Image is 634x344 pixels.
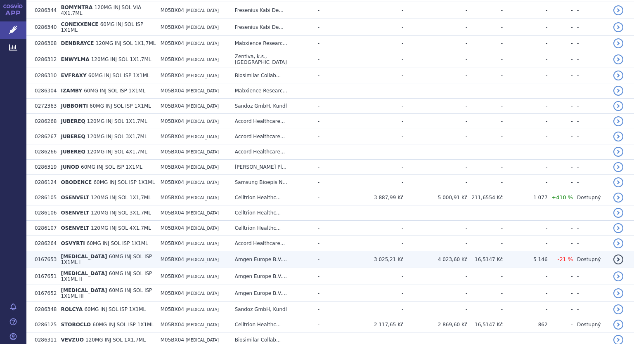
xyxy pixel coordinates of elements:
td: Fresenius Kabi De... [231,2,314,19]
td: - [467,51,503,68]
td: Amgen Europe B.V.... [231,268,314,285]
td: - [548,285,573,302]
span: JUBEREQ [61,149,85,155]
td: - [548,19,573,36]
td: 0272363 [31,99,57,114]
td: 211,6554 Kč [467,190,503,205]
span: M05BX04 [161,210,184,216]
td: - [467,285,503,302]
span: [MEDICAL_DATA] [186,211,219,215]
a: detail [613,86,623,96]
td: Amgen Europe B.V.... [231,285,314,302]
a: detail [613,54,623,64]
td: - [343,302,404,317]
td: - [343,160,404,175]
span: ROLCYA [61,306,83,312]
td: Biosimilar Collab... [231,68,314,83]
td: - [573,83,609,99]
td: - [467,2,503,19]
td: - [573,236,609,251]
td: 0286319 [31,160,57,175]
td: - [404,99,468,114]
td: - [314,302,343,317]
span: 120MG INJ SOL 4X1,7ML [91,225,151,231]
td: - [503,236,548,251]
td: - [343,68,404,83]
td: - [343,221,404,236]
span: [MEDICAL_DATA] [186,119,219,124]
a: detail [613,71,623,80]
span: 60MG INJ SOL ISP 1X1ML [84,88,145,94]
td: Celltrion Healthc... [231,317,314,332]
td: - [467,83,503,99]
a: detail [613,116,623,126]
td: - [573,205,609,221]
span: 60MG INJ SOL ISP 1X1ML I [61,254,152,265]
td: - [573,302,609,317]
span: [MEDICAL_DATA] [186,257,219,262]
td: 4 023,60 Kč [404,251,468,268]
span: JUBEREQ [61,118,85,124]
td: - [343,83,404,99]
td: - [467,19,503,36]
span: CONEXXENCE [61,21,98,27]
td: Sandoz GmbH, Kundl [231,99,314,114]
td: 0286344 [31,2,57,19]
td: - [503,221,548,236]
span: [MEDICAL_DATA] [186,73,219,78]
td: - [314,175,343,190]
td: - [314,221,343,236]
td: 0286106 [31,205,57,221]
td: - [404,285,468,302]
td: - [548,36,573,51]
td: 0286308 [31,36,57,51]
td: - [314,129,343,144]
td: - [404,19,468,36]
td: - [404,114,468,129]
span: OSENVELT [61,210,89,216]
td: - [573,175,609,190]
td: Accord Healthcare... [231,144,314,160]
span: M05BX04 [161,306,184,312]
td: - [548,68,573,83]
td: - [467,129,503,144]
td: - [573,285,609,302]
td: Celltrion Healthc... [231,205,314,221]
span: STOBOCLO [61,322,91,328]
span: IZAMBY [61,88,82,94]
span: 60MG INJ SOL ISP 1X1ML [88,73,150,78]
span: M05BX04 [161,134,184,139]
td: - [404,268,468,285]
a: detail [613,320,623,330]
td: - [548,205,573,221]
td: 16,5147 Kč [467,317,503,332]
span: [MEDICAL_DATA] [186,323,219,327]
td: 5 146 [503,251,548,268]
span: 60MG INJ SOL ISP 1X1ML [81,164,142,170]
td: - [314,160,343,175]
td: - [573,99,609,114]
td: - [343,175,404,190]
td: Celltrion Healthc... [231,190,314,205]
td: - [343,268,404,285]
span: M05BX04 [161,7,184,13]
td: - [404,36,468,51]
span: BOMYNTRA [61,5,92,10]
td: - [314,83,343,99]
span: M05BX04 [161,225,184,231]
td: 2 869,60 Kč [404,317,468,332]
td: - [573,19,609,36]
span: 60MG INJ SOL ISP 1X1ML [92,322,154,328]
td: 0286267 [31,129,57,144]
span: [MEDICAL_DATA] [186,89,219,93]
td: - [573,221,609,236]
td: 0286107 [31,221,57,236]
a: detail [613,223,623,233]
td: - [548,268,573,285]
td: - [314,114,343,129]
td: - [573,160,609,175]
td: 16,5147 Kč [467,251,503,268]
td: - [548,236,573,251]
span: [MEDICAL_DATA] [186,165,219,170]
span: 120MG INJ SOL 1X1,7ML [87,118,147,124]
